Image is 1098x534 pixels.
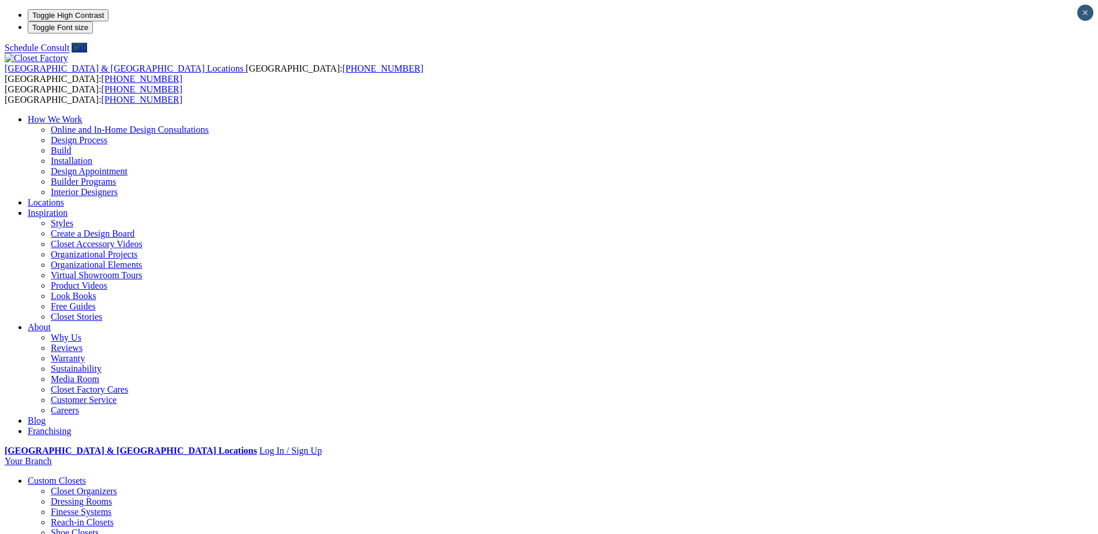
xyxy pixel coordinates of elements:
a: Your Branch [5,456,51,466]
a: Closet Factory Cares [51,384,128,394]
a: [GEOGRAPHIC_DATA] & [GEOGRAPHIC_DATA] Locations [5,64,246,73]
a: Closet Accessory Videos [51,239,143,249]
a: Log In / Sign Up [259,446,321,455]
span: [GEOGRAPHIC_DATA]: [GEOGRAPHIC_DATA]: [5,64,424,84]
a: Why Us [51,333,81,342]
a: Reviews [51,343,83,353]
a: Custom Closets [28,476,86,486]
a: Organizational Elements [51,260,142,270]
span: Toggle Font size [32,23,88,32]
span: [GEOGRAPHIC_DATA]: [GEOGRAPHIC_DATA]: [5,84,182,104]
a: [PHONE_NUMBER] [102,95,182,104]
a: Design Appointment [51,166,128,176]
a: Styles [51,218,73,228]
a: Closet Organizers [51,486,117,496]
a: About [28,322,51,332]
a: Product Videos [51,281,107,290]
a: [PHONE_NUMBER] [102,74,182,84]
a: Sustainability [51,364,102,374]
a: Call [72,43,87,53]
a: Reach-in Closets [51,517,114,527]
a: Look Books [51,291,96,301]
a: Create a Design Board [51,229,134,238]
img: Closet Factory [5,53,68,64]
a: Virtual Showroom Tours [51,270,143,280]
a: Franchising [28,426,72,436]
span: Toggle High Contrast [32,11,104,20]
a: Online and In-Home Design Consultations [51,125,209,135]
a: Design Process [51,135,107,145]
a: Inspiration [28,208,68,218]
a: Closet Stories [51,312,102,322]
button: Close [1077,5,1093,21]
a: Finesse Systems [51,507,111,517]
a: Schedule Consult [5,43,69,53]
a: [PHONE_NUMBER] [102,84,182,94]
a: Media Room [51,374,99,384]
a: How We Work [28,114,83,124]
a: Interior Designers [51,187,118,197]
a: Customer Service [51,395,117,405]
a: Organizational Projects [51,249,137,259]
a: [GEOGRAPHIC_DATA] & [GEOGRAPHIC_DATA] Locations [5,446,257,455]
a: Free Guides [51,301,96,311]
a: Build [51,145,72,155]
button: Toggle High Contrast [28,9,108,21]
a: Locations [28,197,64,207]
a: Warranty [51,353,85,363]
a: Dressing Rooms [51,496,112,506]
a: Blog [28,416,46,425]
a: Builder Programs [51,177,116,186]
span: [GEOGRAPHIC_DATA] & [GEOGRAPHIC_DATA] Locations [5,64,243,73]
a: Installation [51,156,92,166]
a: [PHONE_NUMBER] [342,64,423,73]
a: Careers [51,405,79,415]
button: Toggle Font size [28,21,93,33]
